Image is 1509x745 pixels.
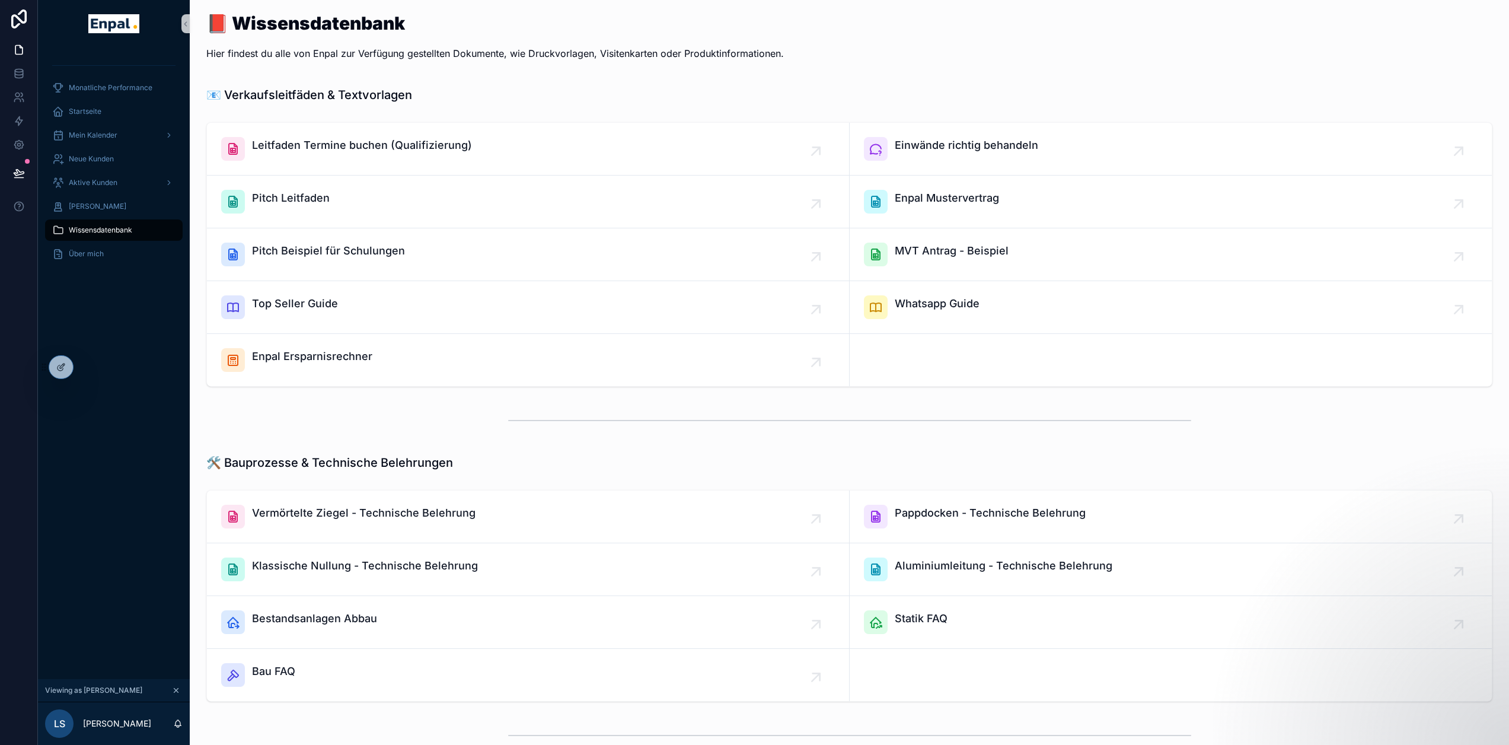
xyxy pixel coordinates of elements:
[207,649,850,701] a: Bau FAQ
[252,348,372,365] span: Enpal Ersparnisrechner
[69,107,101,116] span: Startseite
[206,46,784,61] p: Hier findest du alle von Enpal zur Verfügung gestellten Dokumente, wie Druckvorlagen, Visitenkart...
[850,176,1492,228] a: Enpal Mustervertrag
[83,718,151,730] p: [PERSON_NAME]
[895,137,1038,154] span: Einwände richtig behandeln
[207,176,850,228] a: Pitch Leitfaden
[45,77,183,98] a: Monatliche Performance
[206,14,784,32] h1: 📕 Wissensdatenbank
[45,101,183,122] a: Startseite
[69,154,114,164] span: Neue Kunden
[895,295,980,312] span: Whatsapp Guide
[850,596,1492,649] a: Statik FAQ
[207,334,850,386] a: Enpal Ersparnisrechner
[38,47,190,280] div: scrollable content
[895,243,1009,259] span: MVT Antrag - Beispiel
[207,543,850,596] a: Klassische Nullung - Technische Belehrung
[69,225,132,235] span: Wissensdatenbank
[207,596,850,649] a: Bestandsanlagen Abbau
[895,558,1112,574] span: Aluminiumleitung - Technische Belehrung
[45,219,183,241] a: Wissensdatenbank
[207,491,850,543] a: Vermörtelte Ziegel - Technische Belehrung
[252,558,478,574] span: Klassische Nullung - Technische Belehrung
[252,663,295,680] span: Bau FAQ
[895,610,947,627] span: Statik FAQ
[69,83,152,93] span: Monatliche Performance
[850,281,1492,334] a: Whatsapp Guide
[895,190,999,206] span: Enpal Mustervertrag
[252,295,338,312] span: Top Seller Guide
[252,610,377,627] span: Bestandsanlagen Abbau
[69,249,104,259] span: Über mich
[45,172,183,193] a: Aktive Kunden
[69,202,126,211] span: [PERSON_NAME]
[252,190,330,206] span: Pitch Leitfaden
[45,243,183,265] a: Über mich
[850,123,1492,176] a: Einwände richtig behandeln
[850,228,1492,281] a: MVT Antrag - Beispiel
[206,87,412,103] h1: 📧 Verkaufsleitfäden & Textvorlagen
[45,125,183,146] a: Mein Kalender
[69,178,117,187] span: Aktive Kunden
[850,543,1492,596] a: Aluminiumleitung - Technische Belehrung
[252,137,472,154] span: Leitfaden Termine buchen (Qualifizierung)
[45,148,183,170] a: Neue Kunden
[895,505,1086,521] span: Pappdocken - Technische Belehrung
[88,14,139,33] img: App logo
[850,491,1492,543] a: Pappdocken - Technische Belehrung
[206,454,453,471] h1: 🛠️ Bauprozesse & Technische Belehrungen
[69,130,117,140] span: Mein Kalender
[252,505,476,521] span: Vermörtelte Ziegel - Technische Belehrung
[54,717,65,731] span: LS
[45,686,142,695] span: Viewing as [PERSON_NAME]
[207,228,850,281] a: Pitch Beispiel für Schulungen
[207,281,850,334] a: Top Seller Guide
[252,243,405,259] span: Pitch Beispiel für Schulungen
[45,196,183,217] a: [PERSON_NAME]
[207,123,850,176] a: Leitfaden Termine buchen (Qualifizierung)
